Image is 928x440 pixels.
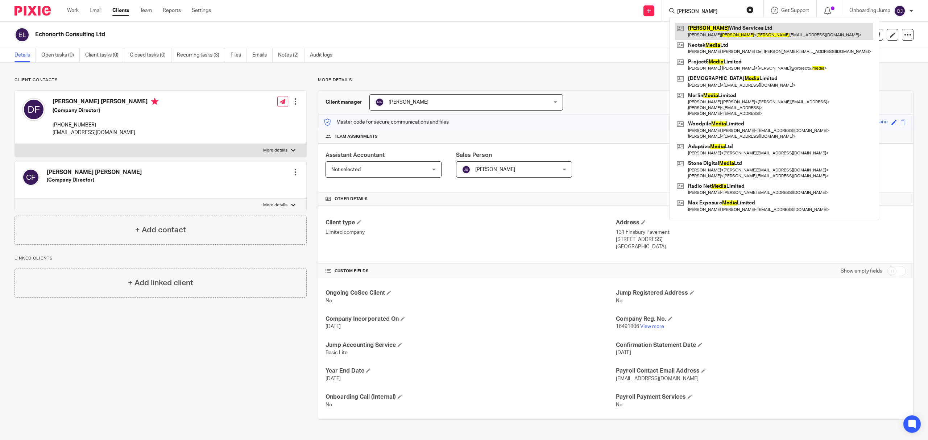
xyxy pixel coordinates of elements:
[151,98,158,105] i: Primary
[640,324,664,329] a: View more
[616,324,639,329] span: 16491806
[67,7,79,14] a: Work
[326,229,616,236] p: Limited company
[41,48,80,62] a: Open tasks (0)
[462,165,471,174] img: svg%3E
[781,8,809,13] span: Get Support
[616,219,906,227] h4: Address
[849,7,890,14] p: Onboarding Jump
[318,77,913,83] p: More details
[53,98,158,107] h4: [PERSON_NAME] [PERSON_NAME]
[746,6,754,13] button: Clear
[14,48,36,62] a: Details
[616,402,622,407] span: No
[616,315,906,323] h4: Company Reg. No.
[192,7,211,14] a: Settings
[326,367,616,375] h4: Year End Date
[335,196,368,202] span: Other details
[331,167,361,172] span: Not selected
[389,100,428,105] span: [PERSON_NAME]
[616,229,906,236] p: 131 Finsbury Pavement
[326,315,616,323] h4: Company Incorporated On
[14,77,307,83] p: Client contacts
[135,224,186,236] h4: + Add contact
[310,48,338,62] a: Audit logs
[326,298,332,303] span: No
[22,169,40,186] img: svg%3E
[326,324,341,329] span: [DATE]
[326,341,616,349] h4: Jump Accounting Service
[53,107,158,114] h5: (Company Director)
[616,243,906,250] p: [GEOGRAPHIC_DATA]
[53,129,158,136] p: [EMAIL_ADDRESS][DOMAIN_NAME]
[326,376,341,381] span: [DATE]
[231,48,247,62] a: Files
[326,219,616,227] h4: Client type
[375,98,384,107] img: svg%3E
[326,268,616,274] h4: CUSTOM FIELDS
[177,48,225,62] a: Recurring tasks (3)
[475,167,515,172] span: [PERSON_NAME]
[894,5,906,17] img: svg%3E
[22,98,45,121] img: svg%3E
[35,31,659,38] h2: Echonorth Consulting Ltd
[163,7,181,14] a: Reports
[252,48,273,62] a: Emails
[263,202,287,208] p: More details
[14,6,51,16] img: Pixie
[53,121,158,129] p: [PHONE_NUMBER]
[676,9,742,15] input: Search
[47,177,142,184] h5: (Company Director)
[616,298,622,303] span: No
[841,267,882,275] label: Show empty fields
[47,169,142,176] h4: [PERSON_NAME] [PERSON_NAME]
[616,236,906,243] p: [STREET_ADDRESS]
[278,48,304,62] a: Notes (2)
[263,148,287,153] p: More details
[616,367,906,375] h4: Payroll Contact Email Address
[140,7,152,14] a: Team
[14,256,307,261] p: Linked clients
[130,48,171,62] a: Closed tasks (0)
[456,152,492,158] span: Sales Person
[616,350,631,355] span: [DATE]
[616,376,699,381] span: [EMAIL_ADDRESS][DOMAIN_NAME]
[128,277,193,289] h4: + Add linked client
[326,350,348,355] span: Basic Lite
[326,99,362,106] h3: Client manager
[85,48,124,62] a: Client tasks (0)
[616,393,906,401] h4: Payroll Payment Services
[90,7,101,14] a: Email
[616,289,906,297] h4: Jump Registered Address
[112,7,129,14] a: Clients
[326,289,616,297] h4: Ongoing CoSec Client
[335,134,378,140] span: Team assignments
[326,393,616,401] h4: Onboarding Call (Internal)
[324,119,449,126] p: Master code for secure communications and files
[14,27,30,42] img: svg%3E
[326,152,385,158] span: Assistant Accountant
[616,341,906,349] h4: Confirmation Statement Date
[326,402,332,407] span: No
